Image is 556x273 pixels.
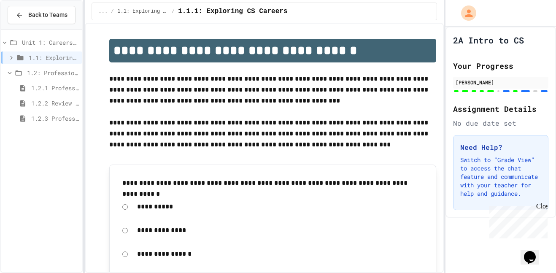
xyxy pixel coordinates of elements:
[28,11,67,19] span: Back to Teams
[31,99,79,108] span: 1.2.2 Review - Professional Communication
[453,118,548,128] div: No due date set
[172,8,175,15] span: /
[29,53,79,62] span: 1.1: Exploring CS Careers
[456,78,546,86] div: [PERSON_NAME]
[486,203,548,238] iframe: chat widget
[453,60,548,72] h2: Your Progress
[27,68,79,77] span: 1.2: Professional Communication
[31,114,79,123] span: 1.2.3 Professional Communication Challenge
[460,142,541,152] h3: Need Help?
[117,8,168,15] span: 1.1: Exploring CS Careers
[111,8,114,15] span: /
[453,103,548,115] h2: Assignment Details
[31,84,79,92] span: 1.2.1 Professional Communication
[460,156,541,198] p: Switch to "Grade View" to access the chat feature and communicate with your teacher for help and ...
[22,38,79,47] span: Unit 1: Careers & Professionalism
[8,6,76,24] button: Back to Teams
[178,6,287,16] span: 1.1.1: Exploring CS Careers
[452,3,478,23] div: My Account
[453,34,524,46] h1: 2A Intro to CS
[99,8,108,15] span: ...
[3,3,58,54] div: Chat with us now!Close
[521,239,548,265] iframe: chat widget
